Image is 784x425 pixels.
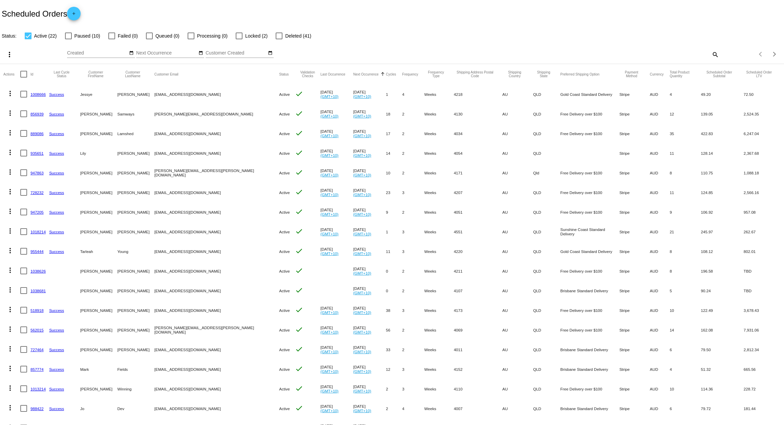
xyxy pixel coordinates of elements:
mat-cell: 262.67 [744,222,781,241]
mat-cell: AUD [650,320,670,340]
mat-cell: [PERSON_NAME][EMAIL_ADDRESS][PERSON_NAME][DOMAIN_NAME] [154,163,279,183]
mat-cell: [DATE] [353,320,386,340]
mat-cell: 56 [386,320,402,340]
a: (GMT+10) [353,94,371,99]
a: Success [49,131,64,136]
mat-cell: 0 [386,261,402,281]
mat-cell: 4220 [454,241,502,261]
mat-cell: AU [502,222,533,241]
a: Success [49,190,64,195]
mat-cell: [DATE] [353,281,386,300]
mat-icon: more_vert [6,207,14,215]
mat-cell: [PERSON_NAME] [117,143,154,163]
mat-cell: 196.58 [701,261,744,281]
mat-icon: date_range [198,50,203,56]
mat-cell: AUD [650,281,670,300]
button: Change sorting for CurrencyIso [650,72,664,76]
mat-cell: [PERSON_NAME] [80,281,118,300]
mat-cell: [EMAIL_ADDRESS][DOMAIN_NAME] [154,241,279,261]
mat-cell: [PERSON_NAME] [117,261,154,281]
mat-cell: 0 [386,281,402,300]
mat-cell: QLD [533,183,560,202]
a: (GMT+10) [353,192,371,197]
a: (GMT+10) [320,153,338,157]
mat-cell: TBD [744,281,781,300]
mat-cell: AU [502,202,533,222]
mat-cell: Free Delivery over $100 [560,183,619,202]
mat-cell: Weeks [424,281,454,300]
mat-cell: 4 [670,84,701,104]
mat-cell: 8 [670,241,701,261]
mat-cell: [EMAIL_ADDRESS][DOMAIN_NAME] [154,222,279,241]
mat-cell: 108.12 [701,241,744,261]
mat-cell: 38 [386,300,402,320]
mat-cell: 4 [402,84,424,104]
mat-cell: AU [502,124,533,143]
mat-cell: 3,678.43 [744,300,781,320]
mat-icon: date_range [268,50,273,56]
mat-cell: [DATE] [353,261,386,281]
mat-cell: 2 [402,124,424,143]
mat-cell: Weeks [424,241,454,261]
mat-cell: [DATE] [353,300,386,320]
a: 1008666 [30,92,46,97]
mat-cell: [DATE] [353,241,386,261]
mat-cell: 4171 [454,163,502,183]
mat-cell: AUD [650,124,670,143]
mat-cell: 2 [402,261,424,281]
mat-cell: Weeks [424,104,454,124]
mat-cell: 10 [670,300,701,320]
mat-icon: more_vert [6,305,14,314]
mat-cell: [DATE] [353,104,386,124]
mat-cell: 8 [670,261,701,281]
mat-cell: [DATE] [320,300,353,320]
button: Change sorting for Cycles [386,72,396,76]
a: (GMT+10) [320,251,338,256]
a: (GMT+10) [353,212,371,216]
mat-cell: Samways [117,104,154,124]
button: Change sorting for LastProcessingCycleId [49,70,74,78]
mat-cell: 2,524.35 [744,104,781,124]
mat-cell: AUD [650,202,670,222]
mat-cell: 4207 [454,183,502,202]
button: Change sorting for NextOccurrenceUtc [353,72,379,76]
mat-cell: [PERSON_NAME][EMAIL_ADDRESS][DOMAIN_NAME] [154,104,279,124]
mat-cell: Lily [80,143,118,163]
mat-cell: 14 [670,320,701,340]
mat-cell: QLD [533,104,560,124]
mat-cell: 9 [386,202,402,222]
button: Next page [768,47,781,61]
mat-cell: 3 [402,222,424,241]
mat-cell: Stripe [619,261,650,281]
mat-cell: AUD [650,143,670,163]
mat-cell: AUD [650,104,670,124]
mat-cell: [EMAIL_ADDRESS][DOMAIN_NAME] [154,281,279,300]
mat-cell: 21 [670,222,701,241]
mat-cell: Stripe [619,241,650,261]
mat-cell: [EMAIL_ADDRESS][DOMAIN_NAME] [154,124,279,143]
mat-cell: [DATE] [320,163,353,183]
mat-cell: [DATE] [320,143,353,163]
mat-cell: 17 [386,124,402,143]
button: Change sorting for FrequencyType [424,70,448,78]
a: (GMT+10) [353,291,371,295]
mat-cell: AU [502,183,533,202]
mat-cell: 6,247.04 [744,124,781,143]
mat-cell: Weeks [424,84,454,104]
a: (GMT+10) [320,310,338,315]
mat-cell: 1 [386,222,402,241]
a: (GMT+10) [320,173,338,177]
mat-cell: AU [502,143,533,163]
mat-cell: [PERSON_NAME] [80,202,118,222]
mat-cell: 2 [402,143,424,163]
mat-cell: Weeks [424,222,454,241]
mat-cell: 4034 [454,124,502,143]
mat-cell: [EMAIL_ADDRESS][DOMAIN_NAME] [154,84,279,104]
mat-cell: Weeks [424,261,454,281]
mat-cell: Free Delivery over $100 [560,261,619,281]
a: (GMT+10) [320,133,338,138]
mat-cell: [PERSON_NAME] [80,124,118,143]
mat-cell: AU [502,104,533,124]
mat-cell: [PERSON_NAME] [117,222,154,241]
a: 947205 [30,210,44,214]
